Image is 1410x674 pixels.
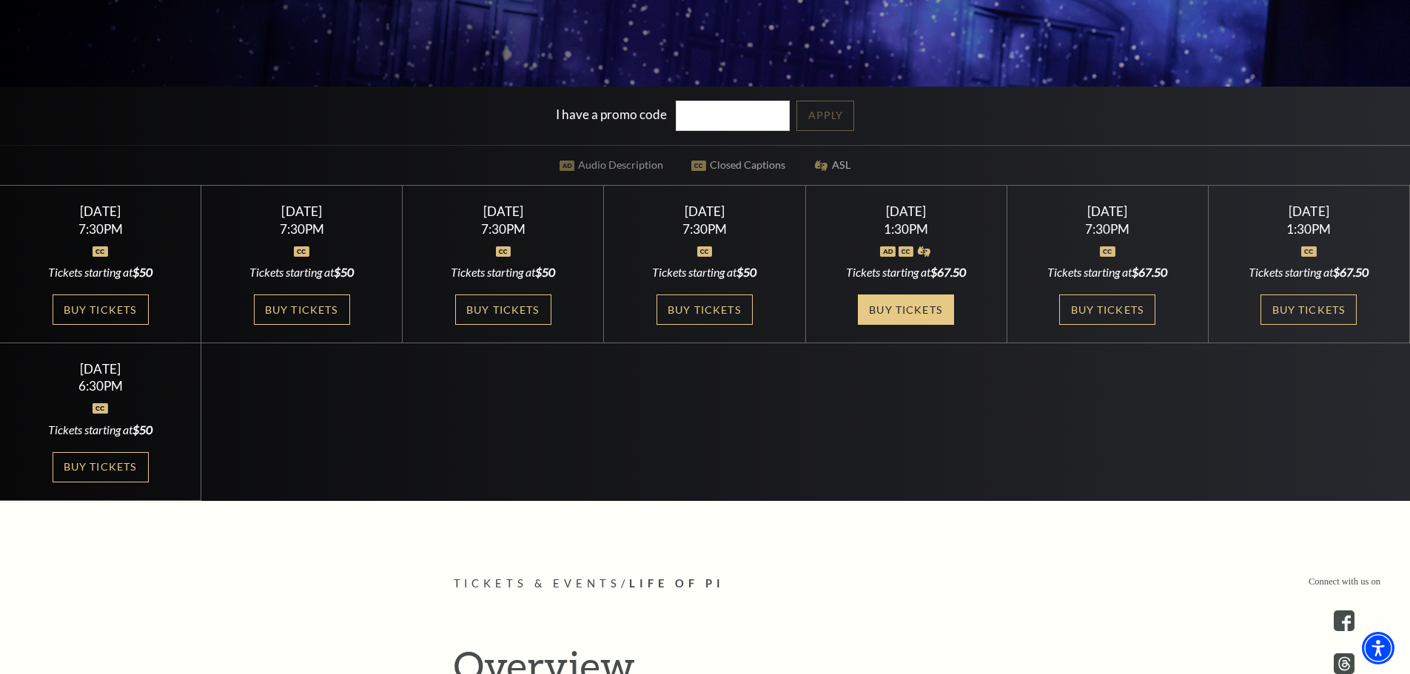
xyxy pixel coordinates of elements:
div: [DATE] [18,203,184,219]
div: Tickets starting at [420,264,586,280]
div: [DATE] [1024,203,1190,219]
div: 7:30PM [219,223,385,235]
div: Tickets starting at [1226,264,1392,280]
div: Tickets starting at [18,264,184,280]
div: 6:30PM [18,380,184,392]
a: Buy Tickets [1260,294,1357,325]
span: $50 [132,265,152,279]
span: $50 [132,422,152,437]
div: 1:30PM [1226,223,1392,235]
span: $50 [736,265,756,279]
label: I have a promo code [556,107,667,122]
span: $50 [535,265,555,279]
a: Buy Tickets [53,452,149,482]
p: / [454,575,957,593]
div: [DATE] [219,203,385,219]
div: Accessibility Menu [1362,632,1394,664]
a: Buy Tickets [254,294,350,325]
a: Buy Tickets [1059,294,1155,325]
div: Tickets starting at [622,264,788,280]
a: Buy Tickets [657,294,753,325]
div: 7:30PM [622,223,788,235]
div: 1:30PM [823,223,989,235]
span: $67.50 [1132,265,1167,279]
p: Connect with us on [1309,575,1380,589]
a: threads.com - open in a new tab [1334,653,1354,674]
div: Tickets starting at [823,264,989,280]
a: Buy Tickets [455,294,551,325]
a: facebook - open in a new tab [1334,610,1354,631]
div: [DATE] [823,203,989,219]
div: [DATE] [18,361,184,377]
div: 7:30PM [1024,223,1190,235]
span: Tickets & Events [454,577,622,590]
div: Tickets starting at [219,264,385,280]
div: 7:30PM [420,223,586,235]
span: Life of Pi [629,577,725,590]
div: Tickets starting at [1024,264,1190,280]
div: 7:30PM [18,223,184,235]
div: Tickets starting at [18,422,184,438]
span: $67.50 [930,265,966,279]
div: [DATE] [622,203,788,219]
a: Buy Tickets [53,294,149,325]
span: $50 [334,265,354,279]
div: [DATE] [420,203,586,219]
a: Buy Tickets [858,294,954,325]
div: [DATE] [1226,203,1392,219]
span: $67.50 [1333,265,1369,279]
